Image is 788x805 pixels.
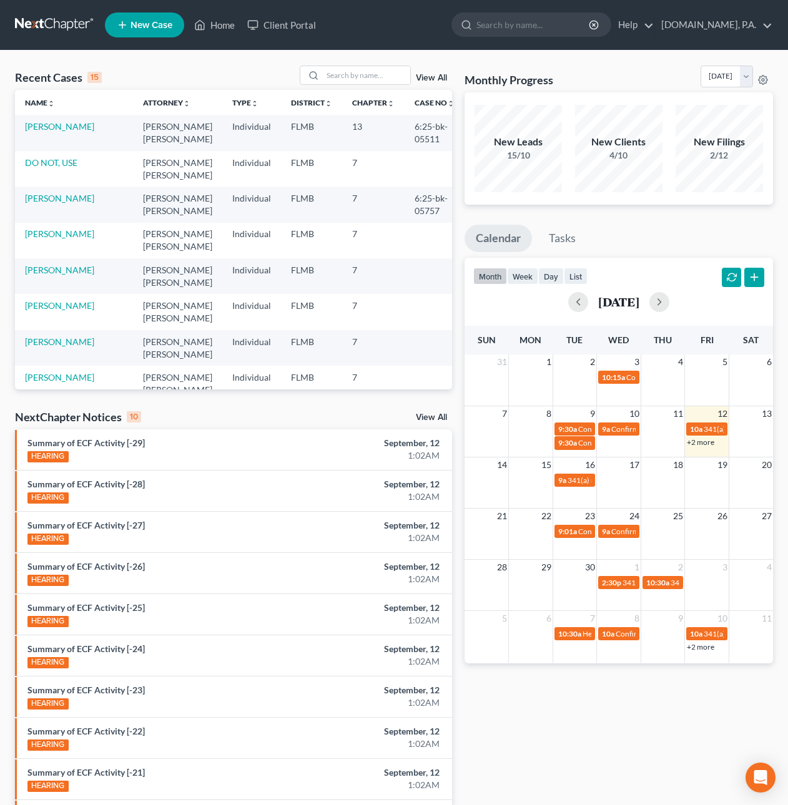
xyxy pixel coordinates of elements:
[133,151,222,187] td: [PERSON_NAME] [PERSON_NAME]
[496,509,508,524] span: 21
[281,258,342,294] td: FLMB
[633,354,641,369] span: 3
[27,616,69,627] div: HEARING
[721,354,729,369] span: 5
[323,66,410,84] input: Search by name...
[690,629,702,638] span: 10a
[677,560,684,575] span: 2
[27,602,145,613] a: Summary of ECF Activity [-25]
[342,151,405,187] td: 7
[405,115,465,150] td: 6:25-bk-05511
[611,527,682,536] span: Confirmation hearing
[133,115,222,150] td: [PERSON_NAME] [PERSON_NAME]
[310,779,440,791] div: 1:02AM
[475,135,562,149] div: New Leads
[25,157,77,168] a: DO NOT, USE
[310,684,440,696] div: September, 12
[716,509,729,524] span: 26
[584,457,596,472] span: 16
[310,614,440,627] div: 1:02AM
[342,187,405,222] td: 7
[133,258,222,294] td: [PERSON_NAME] [PERSON_NAME]
[310,449,440,462] div: 1:02AM
[558,424,577,434] span: 9:30a
[628,457,641,472] span: 17
[501,406,508,421] span: 7
[654,334,672,345] span: Thu
[415,98,455,107] a: Case Nounfold_more
[589,354,596,369] span: 2
[633,611,641,626] span: 8
[465,225,532,252] a: Calendar
[520,334,541,345] span: Mon
[281,223,342,258] td: FLMB
[761,406,773,421] span: 13
[281,294,342,329] td: FLMB
[133,366,222,401] td: [PERSON_NAME] [PERSON_NAME]
[538,268,564,285] button: day
[447,100,455,107] i: unfold_more
[628,406,641,421] span: 10
[584,560,596,575] span: 30
[612,14,654,36] a: Help
[598,295,639,308] h2: [DATE]
[558,438,577,447] span: 9:30a
[589,406,596,421] span: 9
[310,766,440,779] div: September, 12
[27,437,145,448] a: Summary of ECF Activity [-29]
[672,406,684,421] span: 11
[616,629,686,638] span: Confirmation hearing
[602,629,614,638] span: 10a
[310,560,440,573] div: September, 12
[478,334,496,345] span: Sun
[232,98,259,107] a: Typeunfold_more
[310,490,440,503] div: 1:02AM
[578,424,649,434] span: Confirmation hearing
[222,223,281,258] td: Individual
[281,366,342,401] td: FLMB
[687,642,714,651] a: +2 more
[342,366,405,401] td: 7
[133,187,222,222] td: [PERSON_NAME] [PERSON_NAME]
[743,334,759,345] span: Sat
[575,149,662,162] div: 4/10
[222,115,281,150] td: Individual
[47,100,55,107] i: unfold_more
[27,657,69,668] div: HEARING
[704,424,753,434] span: 341(a) meeting
[602,424,610,434] span: 9a
[310,437,440,449] div: September, 12
[558,527,577,536] span: 9:01a
[15,70,102,85] div: Recent Cases
[222,151,281,187] td: Individual
[496,354,508,369] span: 31
[575,135,662,149] div: New Clients
[281,330,342,366] td: FLMB
[222,294,281,329] td: Individual
[496,457,508,472] span: 14
[507,268,538,285] button: week
[646,578,669,587] span: 10:30a
[342,294,405,329] td: 7
[589,611,596,626] span: 7
[602,373,625,382] span: 10:15a
[25,121,94,132] a: [PERSON_NAME]
[501,611,508,626] span: 5
[496,560,508,575] span: 28
[746,763,776,793] div: Open Intercom Messenger
[310,602,440,614] div: September, 12
[628,509,641,524] span: 24
[623,578,672,587] span: 341(a) meeting
[677,611,684,626] span: 9
[584,509,596,524] span: 23
[568,476,617,485] span: 341(a) meeting
[342,223,405,258] td: 7
[676,135,763,149] div: New Filings
[27,451,69,462] div: HEARING
[687,437,714,447] a: +2 more
[558,629,581,638] span: 10:30a
[721,560,729,575] span: 3
[133,330,222,366] td: [PERSON_NAME] [PERSON_NAME]
[690,424,702,434] span: 10a
[465,72,553,87] h3: Monthly Progress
